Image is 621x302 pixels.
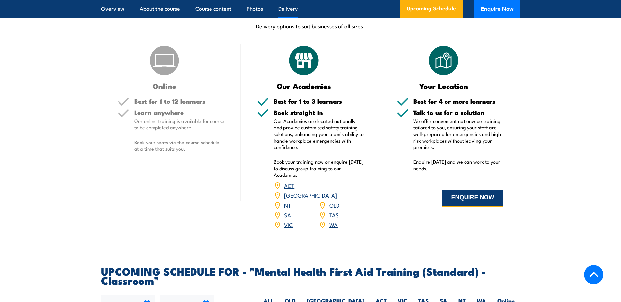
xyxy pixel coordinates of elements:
h2: UPCOMING SCHEDULE FOR - "Mental Health First Aid Training (Standard) - Classroom" [101,266,520,285]
h5: Best for 4 or more learners [413,98,504,104]
h5: Best for 1 to 3 learners [274,98,364,104]
h3: Our Academies [257,82,351,90]
h3: Online [118,82,211,90]
a: SA [284,211,291,219]
p: We offer convenient nationwide training tailored to you, ensuring your staff are well-prepared fo... [413,118,504,150]
h5: Best for 1 to 12 learners [134,98,225,104]
a: NT [284,201,291,209]
h5: Talk to us for a solution [413,109,504,116]
p: Our online training is available for course to be completed anywhere. [134,118,225,131]
a: VIC [284,221,293,228]
p: Our Academies are located nationally and provide customised safety training solutions, enhancing ... [274,118,364,150]
a: [GEOGRAPHIC_DATA] [284,191,337,199]
p: Book your seats via the course schedule at a time that suits you. [134,139,225,152]
p: Book your training now or enquire [DATE] to discuss group training to our Academies [274,159,364,178]
a: ACT [284,181,294,189]
p: Delivery options to suit businesses of all sizes. [101,22,520,30]
h5: Learn anywhere [134,109,225,116]
h5: Book straight in [274,109,364,116]
a: TAS [329,211,339,219]
h3: Your Location [397,82,491,90]
p: Enquire [DATE] and we can work to your needs. [413,159,504,172]
a: QLD [329,201,339,209]
button: ENQUIRE NOW [442,190,503,207]
a: WA [329,221,338,228]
